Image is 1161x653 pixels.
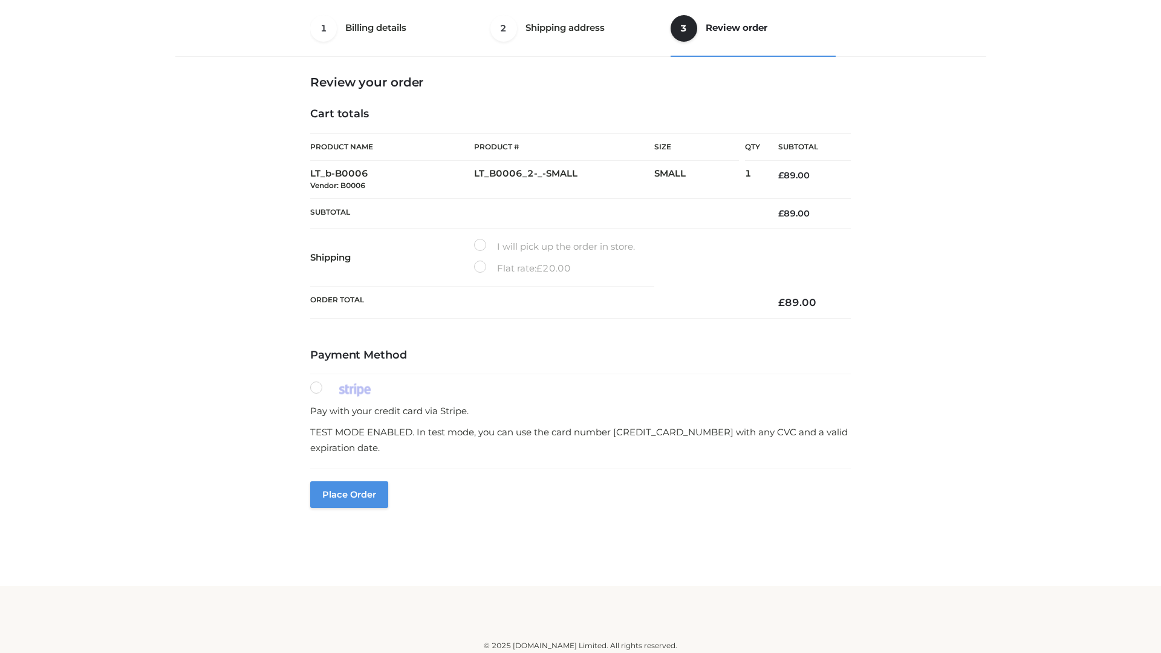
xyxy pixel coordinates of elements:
label: I will pick up the order in store. [474,239,635,255]
span: £ [536,262,542,274]
h3: Review your order [310,75,851,89]
th: Product Name [310,133,474,161]
th: Shipping [310,229,474,287]
bdi: 20.00 [536,262,571,274]
small: Vendor: B0006 [310,181,365,190]
th: Qty [745,133,760,161]
h4: Cart totals [310,108,851,121]
button: Place order [310,481,388,508]
p: TEST MODE ENABLED. In test mode, you can use the card number [CREDIT_CARD_NUMBER] with any CVC an... [310,424,851,455]
span: £ [778,170,784,181]
h4: Payment Method [310,349,851,362]
bdi: 89.00 [778,208,810,219]
td: LT_b-B0006 [310,161,474,199]
th: Product # [474,133,654,161]
p: Pay with your credit card via Stripe. [310,403,851,419]
th: Order Total [310,287,760,319]
td: SMALL [654,161,745,199]
th: Subtotal [310,198,760,228]
th: Size [654,134,739,161]
td: 1 [745,161,760,199]
label: Flat rate: [474,261,571,276]
span: £ [778,296,785,308]
th: Subtotal [760,134,851,161]
td: LT_B0006_2-_-SMALL [474,161,654,199]
bdi: 89.00 [778,296,816,308]
div: © 2025 [DOMAIN_NAME] Limited. All rights reserved. [180,640,981,652]
bdi: 89.00 [778,170,810,181]
span: £ [778,208,784,219]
